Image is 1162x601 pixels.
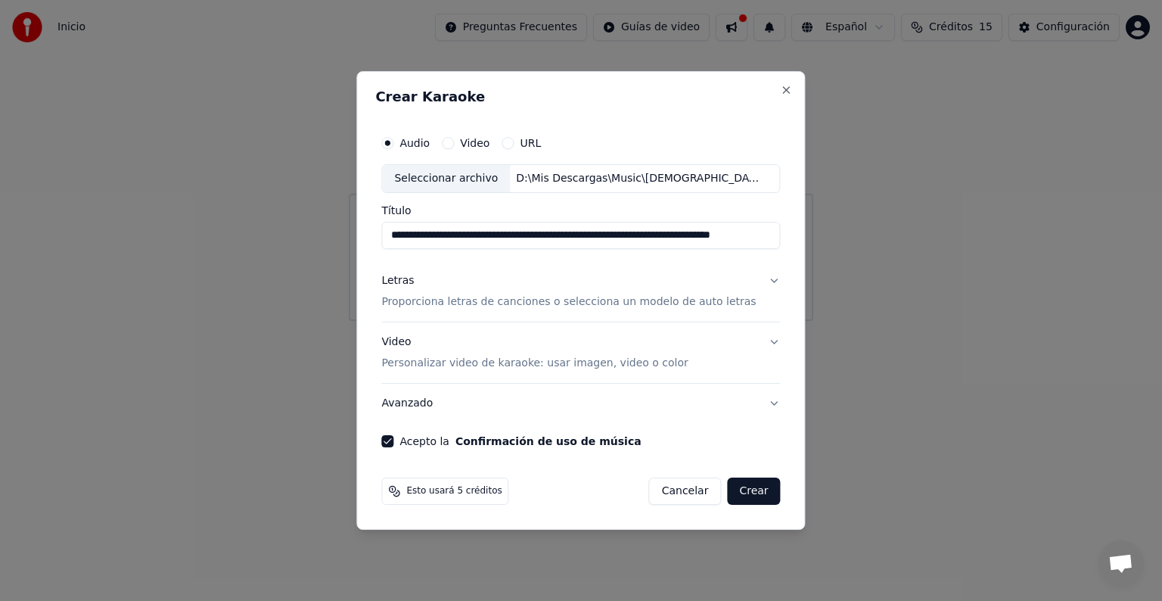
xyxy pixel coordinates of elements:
div: Seleccionar archivo [382,165,510,192]
button: Acepto la [455,436,642,447]
button: Cancelar [649,478,722,505]
button: Avanzado [381,384,780,423]
p: Proporciona letras de canciones o selecciona un modelo de auto letras [381,294,756,310]
label: Audio [399,138,430,148]
div: Letras [381,273,414,288]
label: Título [381,205,780,216]
p: Personalizar video de karaoke: usar imagen, video o color [381,356,688,371]
div: Video [381,335,688,371]
h2: Crear Karaoke [375,90,786,104]
span: Esto usará 5 créditos [406,485,502,497]
button: Crear [727,478,780,505]
label: URL [520,138,541,148]
div: D:\Mis Descargas\Music\[DEMOGRAPHIC_DATA][PERSON_NAME] - Always Remember Us This Way (from A Star... [510,171,767,186]
label: Acepto la [399,436,641,447]
button: VideoPersonalizar video de karaoke: usar imagen, video o color [381,322,780,383]
label: Video [460,138,489,148]
button: LetrasProporciona letras de canciones o selecciona un modelo de auto letras [381,261,780,322]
